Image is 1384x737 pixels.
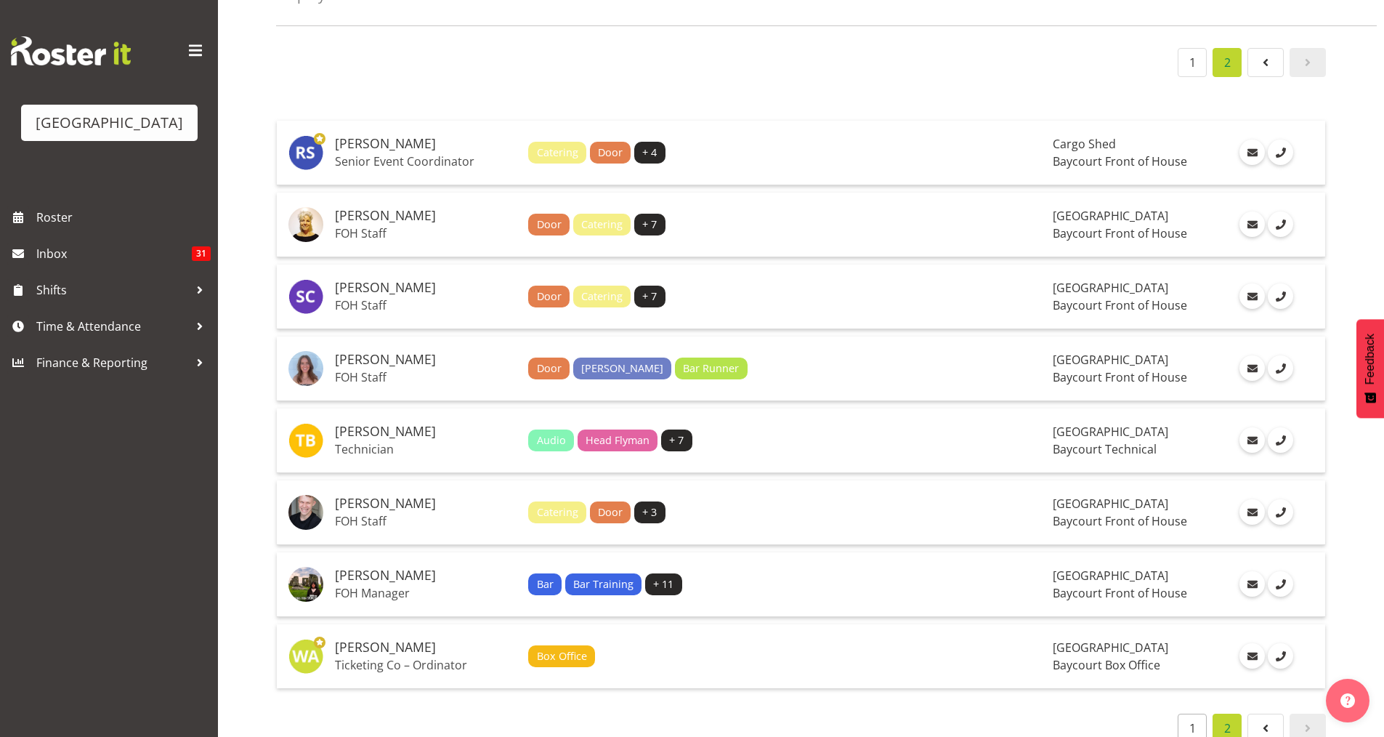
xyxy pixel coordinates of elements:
span: [GEOGRAPHIC_DATA] [1053,496,1168,512]
span: Door [598,145,623,161]
span: + 7 [669,432,684,448]
h5: [PERSON_NAME] [335,137,517,151]
span: Head Flyman [586,432,649,448]
img: help-xxl-2.png [1340,693,1355,708]
span: Time & Attendance [36,315,189,337]
span: [GEOGRAPHIC_DATA] [1053,568,1168,584]
span: Catering [537,504,578,520]
a: Call Employee [1268,212,1293,237]
span: Baycourt Technical [1053,441,1157,457]
span: Baycourt Front of House [1053,225,1187,241]
a: Call Employee [1268,355,1293,381]
span: Cargo Shed [1053,136,1116,152]
span: Baycourt Front of House [1053,513,1187,529]
span: Baycourt Front of House [1053,369,1187,385]
span: Bar Training [573,576,634,592]
p: FOH Staff [335,226,517,241]
a: Email Employee [1239,499,1265,525]
span: Catering [581,217,623,233]
a: Email Employee [1239,427,1265,453]
span: + 7 [642,217,657,233]
span: [PERSON_NAME] [581,361,663,376]
p: Technician [335,442,517,456]
h5: [PERSON_NAME] [335,281,517,295]
span: Catering [537,145,578,161]
h5: [PERSON_NAME] [335,353,517,367]
span: Baycourt Box Office [1053,657,1160,673]
img: robyn-shefer9526.jpg [288,135,323,170]
p: FOH Staff [335,514,517,528]
a: Email Employee [1239,140,1265,165]
a: Call Employee [1268,643,1293,669]
h5: [PERSON_NAME] [335,424,517,439]
span: Baycourt Front of House [1053,153,1187,169]
span: Door [537,217,562,233]
span: Catering [581,289,623,305]
img: valerie-donaldson30b84046e2fb4b3171eb6bf86b7ff7f4.png [288,567,323,602]
span: Finance & Reporting [36,352,189,374]
span: Audio [537,432,566,448]
img: ruby-grace1f4c5d5321bc8d44b8aa54e3a0f23f63.png [288,207,323,242]
a: Email Employee [1239,643,1265,669]
a: Call Employee [1268,283,1293,309]
h5: [PERSON_NAME] [335,496,517,511]
a: Page 1. [1178,48,1207,77]
span: [GEOGRAPHIC_DATA] [1053,424,1168,440]
span: + 3 [642,504,657,520]
span: + 4 [642,145,657,161]
a: Email Employee [1239,212,1265,237]
span: [GEOGRAPHIC_DATA] [1053,208,1168,224]
a: Email Employee [1239,571,1265,597]
span: Feedback [1364,334,1377,384]
h5: [PERSON_NAME] [335,640,517,655]
span: Shifts [36,279,189,301]
a: Page 1. [1247,48,1284,77]
span: Baycourt Front of House [1053,585,1187,601]
a: Call Employee [1268,140,1293,165]
a: Call Employee [1268,427,1293,453]
span: Bar [537,576,554,592]
span: [GEOGRAPHIC_DATA] [1053,352,1168,368]
span: Baycourt Front of House [1053,297,1187,313]
a: Call Employee [1268,499,1293,525]
span: [GEOGRAPHIC_DATA] [1053,640,1168,656]
img: sumner-raos392e284751624405832f3cd805d96d8a.png [288,351,323,386]
span: [GEOGRAPHIC_DATA] [1053,280,1168,296]
span: 31 [192,246,211,261]
span: Bar Runner [683,361,739,376]
a: Email Employee [1239,355,1265,381]
span: Door [537,361,562,376]
span: + 7 [642,289,657,305]
img: tommy-shorter85c8f1a56b4ed63504956323104cc7d0.png [288,495,323,530]
a: Email Employee [1239,283,1265,309]
p: Senior Event Coordinator [335,154,517,169]
span: Inbox [36,243,192,265]
p: FOH Staff [335,370,517,384]
span: Box Office [537,648,587,664]
div: [GEOGRAPHIC_DATA] [36,112,183,134]
span: Door [537,289,562,305]
h5: [PERSON_NAME] [335,209,517,223]
p: Ticketing Co – Ordinator [335,658,517,672]
img: Rosterit website logo [11,36,131,65]
img: skye-colonna9939.jpg [288,279,323,314]
span: Roster [36,206,211,228]
p: FOH Manager [335,586,517,600]
img: wendy-auld9530.jpg [288,639,323,674]
span: + 11 [653,576,673,592]
p: FOH Staff [335,298,517,313]
img: thomas-bohanna11630.jpg [288,423,323,458]
a: Call Employee [1268,571,1293,597]
a: Page 3. [1290,48,1326,77]
h5: [PERSON_NAME] [335,568,517,583]
button: Feedback - Show survey [1356,319,1384,418]
span: Door [598,504,623,520]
